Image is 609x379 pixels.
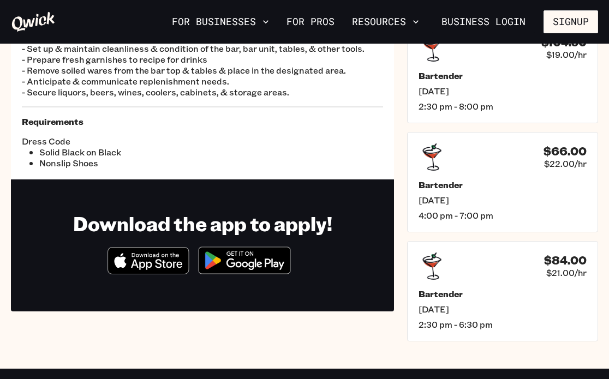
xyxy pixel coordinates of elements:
[546,267,587,278] span: $21.00/hr
[168,13,273,31] button: For Businesses
[419,210,587,221] span: 4:00 pm - 7:00 pm
[108,265,189,276] a: Download on the App Store
[432,10,535,33] a: Business Login
[544,145,587,158] h4: $66.00
[419,86,587,97] span: [DATE]
[39,147,202,158] li: Solid Black on Black
[419,319,587,330] span: 2:30 pm - 6:30 pm
[419,70,587,81] h5: Bartender
[544,254,587,267] h4: $84.00
[192,240,297,281] img: Get it on Google Play
[419,304,587,315] span: [DATE]
[419,101,587,112] span: 2:30 pm - 8:00 pm
[39,158,202,169] li: Nonslip Shoes
[22,116,383,127] h5: Requirements
[546,49,587,60] span: $19.00/hr
[544,158,587,169] span: $22.00/hr
[348,13,423,31] button: Resources
[419,288,587,299] h5: Bartender
[407,132,598,232] a: $66.00$22.00/hrBartender[DATE]4:00 pm - 7:00 pm
[544,10,598,33] button: Signup
[282,13,339,31] a: For Pros
[419,195,587,206] span: [DATE]
[22,136,202,147] span: Dress Code
[407,23,598,123] a: $104.50$19.00/hrBartender[DATE]2:30 pm - 8:00 pm
[419,179,587,190] h5: Bartender
[407,241,598,341] a: $84.00$21.00/hrBartender[DATE]2:30 pm - 6:30 pm
[73,211,332,236] h1: Download the app to apply!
